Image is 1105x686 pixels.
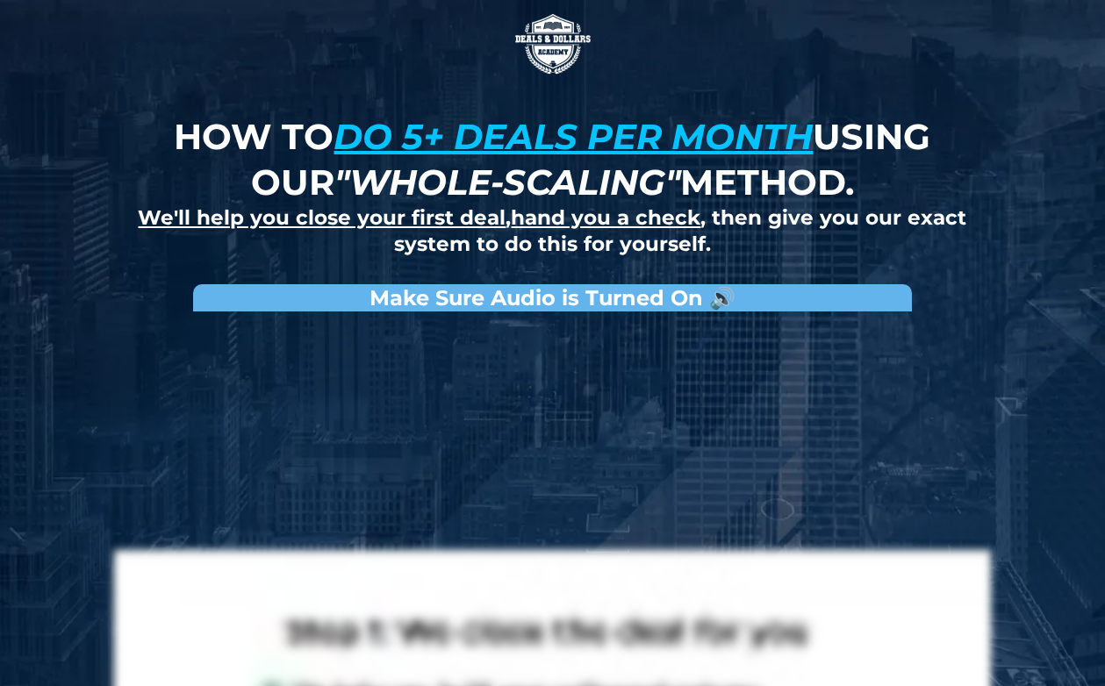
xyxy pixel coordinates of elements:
[334,115,813,158] u: do 5+ deals per month
[334,161,680,204] em: "whole-scaling"
[138,205,966,256] strong: , , then give you our exact system to do this for yourself.
[138,205,506,230] u: We'll help you close your first deal
[511,205,700,230] u: hand you a check
[370,285,735,311] strong: Make Sure Audio is Turned On 🔊
[174,115,930,204] strong: How to using our method.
